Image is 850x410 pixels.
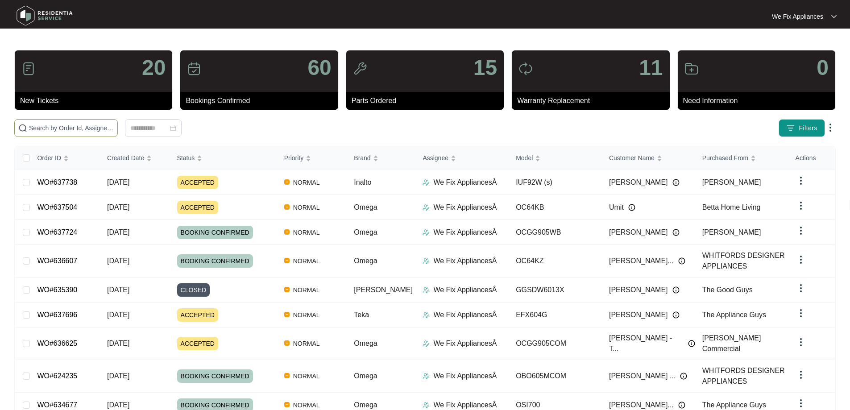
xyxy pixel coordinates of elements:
[433,227,497,238] p: We Fix AppliancesÂ
[684,62,699,76] img: icon
[352,95,504,106] p: Parts Ordered
[788,146,835,170] th: Actions
[423,229,430,236] img: Assigner Icon
[516,153,533,163] span: Model
[30,146,100,170] th: Order ID
[779,119,825,137] button: filter iconFilters
[433,177,497,188] p: We Fix AppliancesÂ
[423,286,430,294] img: Assigner Icon
[284,153,304,163] span: Priority
[170,146,277,170] th: Status
[284,179,290,185] img: Vercel Logo
[702,252,785,270] span: WHITFORDS DESIGNER APPLIANCES
[290,227,323,238] span: NORMAL
[796,398,806,409] img: dropdown arrow
[354,153,370,163] span: Brand
[609,333,684,354] span: [PERSON_NAME] - T...
[423,153,448,163] span: Assignee
[354,401,377,409] span: Omega
[609,310,668,320] span: [PERSON_NAME]
[284,287,290,292] img: Vercel Logo
[609,153,655,163] span: Customer Name
[354,228,377,236] span: Omega
[602,146,695,170] th: Customer Name
[433,285,497,295] p: We Fix AppliancesÂ
[702,178,761,186] span: [PERSON_NAME]
[796,283,806,294] img: dropdown arrow
[796,254,806,265] img: dropdown arrow
[825,122,836,133] img: dropdown arrow
[509,277,602,302] td: GGSDW6013X
[609,256,674,266] span: [PERSON_NAME]...
[177,226,253,239] span: BOOKING CONFIRMED
[688,340,695,347] img: Info icon
[347,146,415,170] th: Brand
[284,229,290,235] img: Vercel Logo
[107,203,129,211] span: [DATE]
[107,178,129,186] span: [DATE]
[290,285,323,295] span: NORMAL
[423,179,430,186] img: Assigner Icon
[37,153,61,163] span: Order ID
[680,373,687,380] img: Info icon
[695,146,788,170] th: Purchased From
[672,179,680,186] img: Info icon
[433,371,497,381] p: We Fix AppliancesÂ
[107,228,129,236] span: [DATE]
[609,227,668,238] span: [PERSON_NAME]
[628,204,635,211] img: Info icon
[284,402,290,407] img: Vercel Logo
[609,177,668,188] span: [PERSON_NAME]
[107,286,129,294] span: [DATE]
[796,175,806,186] img: dropdown arrow
[473,57,497,79] p: 15
[672,311,680,319] img: Info icon
[37,372,77,380] a: WO#624235
[423,204,430,211] img: Assigner Icon
[354,372,377,380] span: Omega
[187,62,201,76] img: icon
[423,373,430,380] img: Assigner Icon
[177,369,253,383] span: BOOKING CONFIRMED
[37,178,77,186] a: WO#637738
[37,286,77,294] a: WO#635390
[678,257,685,265] img: Info icon
[354,311,369,319] span: Teka
[307,57,331,79] p: 60
[290,310,323,320] span: NORMAL
[107,401,129,409] span: [DATE]
[290,371,323,381] span: NORMAL
[177,254,253,268] span: BOOKING CONFIRMED
[354,257,377,265] span: Omega
[796,308,806,319] img: dropdown arrow
[177,201,218,214] span: ACCEPTED
[509,360,602,393] td: OBO605MCOM
[702,203,761,211] span: Betta Home Living
[37,203,77,211] a: WO#637504
[29,123,114,133] input: Search by Order Id, Assignee Name, Customer Name, Brand and Model
[107,153,144,163] span: Created Date
[186,95,338,106] p: Bookings Confirmed
[702,401,766,409] span: The Appliance Guys
[290,338,323,349] span: NORMAL
[509,245,602,277] td: OC64KZ
[423,311,430,319] img: Assigner Icon
[37,311,77,319] a: WO#637696
[518,62,533,76] img: icon
[423,257,430,265] img: Assigner Icon
[672,286,680,294] img: Info icon
[799,124,817,133] span: Filters
[37,401,77,409] a: WO#634677
[354,286,413,294] span: [PERSON_NAME]
[100,146,170,170] th: Created Date
[433,202,497,213] p: We Fix AppliancesÂ
[415,146,509,170] th: Assignee
[678,402,685,409] img: Info icon
[37,340,77,347] a: WO#636625
[290,177,323,188] span: NORMAL
[509,170,602,195] td: IUF92W (s)
[21,62,36,76] img: icon
[290,202,323,213] span: NORMAL
[284,258,290,263] img: Vercel Logo
[796,225,806,236] img: dropdown arrow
